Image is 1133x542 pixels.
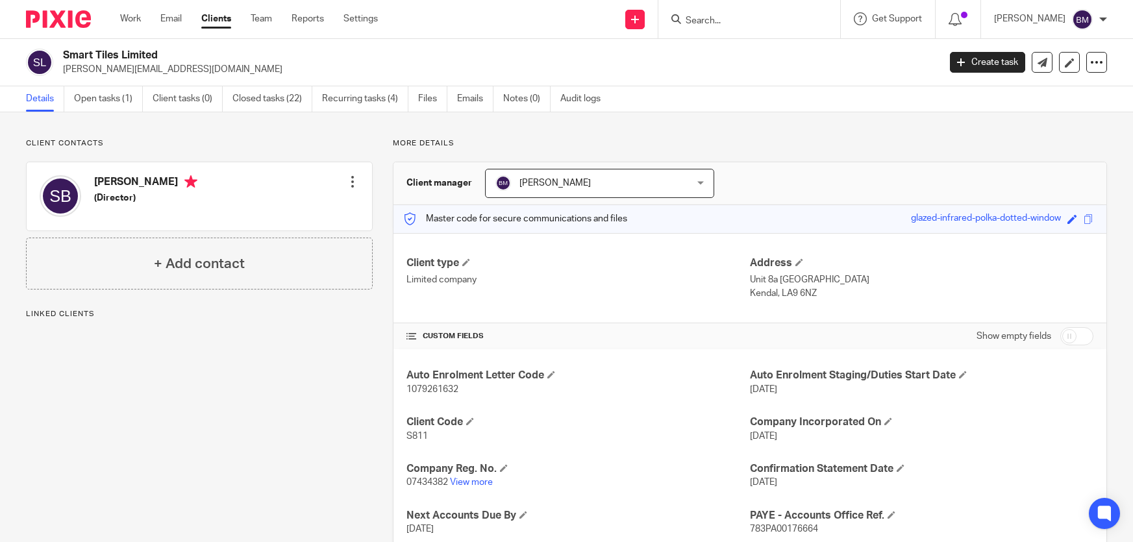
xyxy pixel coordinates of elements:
[519,179,591,188] span: [PERSON_NAME]
[184,175,197,188] i: Primary
[950,52,1025,73] a: Create task
[251,12,272,25] a: Team
[418,86,447,112] a: Files
[154,254,245,274] h4: + Add contact
[750,478,777,487] span: [DATE]
[26,10,91,28] img: Pixie
[26,309,373,319] p: Linked clients
[406,478,448,487] span: 07434382
[406,415,750,429] h4: Client Code
[201,12,231,25] a: Clients
[94,175,197,191] h4: [PERSON_NAME]
[406,331,750,341] h4: CUSTOM FIELDS
[684,16,801,27] input: Search
[232,86,312,112] a: Closed tasks (22)
[450,478,493,487] a: View more
[750,432,777,441] span: [DATE]
[403,212,627,225] p: Master code for secure communications and files
[26,49,53,76] img: svg%3E
[994,12,1065,25] p: [PERSON_NAME]
[26,138,373,149] p: Client contacts
[406,524,434,534] span: [DATE]
[160,12,182,25] a: Email
[750,369,1093,382] h4: Auto Enrolment Staging/Duties Start Date
[750,462,1093,476] h4: Confirmation Statement Date
[63,49,757,62] h2: Smart Tiles Limited
[750,415,1093,429] h4: Company Incorporated On
[457,86,493,112] a: Emails
[343,12,378,25] a: Settings
[1072,9,1093,30] img: svg%3E
[495,175,511,191] img: svg%3E
[406,369,750,382] h4: Auto Enrolment Letter Code
[406,509,750,523] h4: Next Accounts Due By
[750,256,1093,270] h4: Address
[393,138,1107,149] p: More details
[26,86,64,112] a: Details
[406,385,458,394] span: 1079261632
[292,12,324,25] a: Reports
[406,177,472,190] h3: Client manager
[750,273,1093,286] p: Unit 8a [GEOGRAPHIC_DATA]
[74,86,143,112] a: Open tasks (1)
[406,462,750,476] h4: Company Reg. No.
[560,86,610,112] a: Audit logs
[322,86,408,112] a: Recurring tasks (4)
[750,509,1093,523] h4: PAYE - Accounts Office Ref.
[406,256,750,270] h4: Client type
[40,175,81,217] img: svg%3E
[750,385,777,394] span: [DATE]
[406,432,428,441] span: S811
[153,86,223,112] a: Client tasks (0)
[872,14,922,23] span: Get Support
[63,63,930,76] p: [PERSON_NAME][EMAIL_ADDRESS][DOMAIN_NAME]
[977,330,1051,343] label: Show empty fields
[750,287,1093,300] p: Kendal, LA9 6NZ
[120,12,141,25] a: Work
[750,524,818,534] span: 783PA00176664
[911,212,1061,227] div: glazed-infrared-polka-dotted-window
[503,86,551,112] a: Notes (0)
[94,191,197,204] h5: (Director)
[406,273,750,286] p: Limited company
